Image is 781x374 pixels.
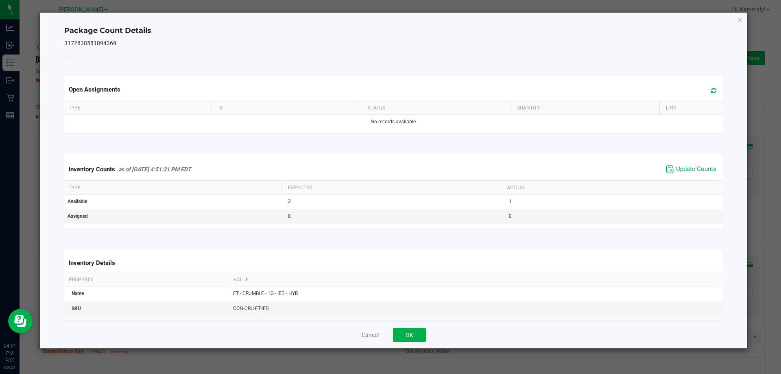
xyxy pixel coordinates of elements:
span: Inventory Details [69,259,115,267]
span: Name [72,291,84,296]
span: Expected [288,185,312,190]
span: Open Assignments [69,86,120,93]
span: SKU [72,306,81,311]
span: Assigned [68,213,88,219]
span: ID [218,105,223,111]
span: Property [69,277,93,282]
iframe: Resource center [8,309,33,333]
span: 3 [288,199,291,204]
span: FT - CRUMBLE - 1G - IED - HYB [233,291,298,296]
h5: 3172838581894369 [64,40,723,46]
span: Status [368,105,385,111]
span: Inventory Counts [69,166,115,173]
span: CON-CRU-FT-IED [233,306,269,311]
span: 0 [288,213,291,219]
span: Update Counts [676,165,716,173]
span: Type [69,105,81,111]
span: Quantity [517,105,540,111]
span: Available [68,199,87,204]
span: Actual [507,185,525,190]
h4: Package Count Details [64,26,723,36]
button: Close [737,15,743,24]
button: OK [393,328,426,342]
button: Cancel [362,331,379,339]
span: Value [233,277,249,282]
span: 1 [509,199,512,204]
span: as of [DATE] 4:51:31 PM EDT [118,166,191,173]
td: No records available. [63,115,725,129]
span: Link [666,105,676,111]
span: 0 [509,213,512,219]
span: Type [69,185,81,190]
